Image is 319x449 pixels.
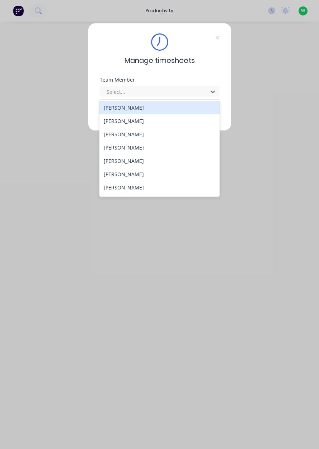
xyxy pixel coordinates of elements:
[99,128,220,141] div: [PERSON_NAME]
[100,77,220,82] div: Team Member
[99,154,220,168] div: [PERSON_NAME]
[99,168,220,181] div: [PERSON_NAME]
[99,194,220,207] div: [PERSON_NAME]
[125,55,195,66] span: Manage timesheets
[99,141,220,154] div: [PERSON_NAME]
[99,181,220,194] div: [PERSON_NAME]
[99,101,220,114] div: [PERSON_NAME]
[99,114,220,128] div: [PERSON_NAME]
